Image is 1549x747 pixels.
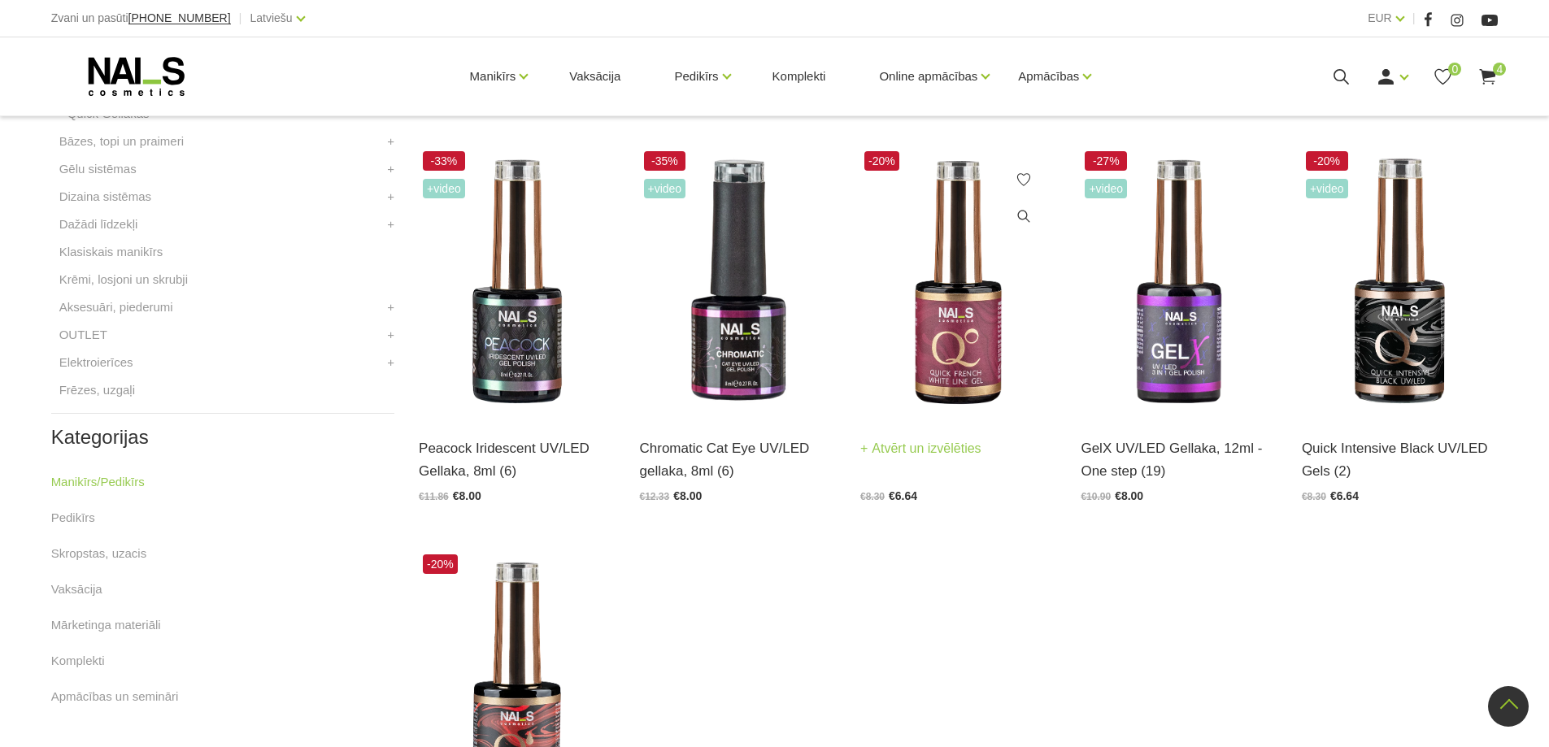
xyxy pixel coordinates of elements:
h2: Kategorijas [51,427,394,448]
a: Pedikīrs [674,44,718,109]
img: Chromatic magnētiskā dizaina gellaka ar smalkām, atstarojošām hroma daļiņām. Izteiksmīgs 4D efekt... [640,147,836,417]
a: [PHONE_NUMBER] [128,12,231,24]
a: + [387,187,394,206]
span: €8.30 [1302,491,1326,502]
span: €8.00 [453,489,481,502]
span: €6.64 [889,489,917,502]
a: Frēzes, uzgaļi [59,380,135,400]
span: -33% [423,151,465,171]
a: Komplekti [51,651,105,671]
a: Peacock Iridescent UV/LED Gellaka, 8ml (6) [419,437,615,481]
span: €12.33 [640,491,670,502]
a: + [387,132,394,151]
span: +Video [423,179,465,198]
a: GelX UV/LED Gellaka, 12ml - One step (19) [1081,437,1277,481]
div: Zvani un pasūti [51,8,231,28]
a: Skropstas, uzacis [51,544,147,563]
span: 4 [1493,63,1506,76]
a: 4 [1477,67,1498,87]
span: +Video [1085,179,1127,198]
span: €6.64 [1330,489,1359,502]
a: Aksesuāri, piederumi [59,297,173,317]
a: Dizaina sistēmas [59,187,151,206]
a: Dažādi līdzekļi [59,215,138,234]
a: + [387,215,394,234]
a: Chromatic Cat Eye UV/LED gellaka, 8ml (6) [640,437,836,481]
span: €8.30 [860,491,885,502]
a: Krēmi, losjoni un skrubji [59,270,188,289]
span: €8.00 [1115,489,1143,502]
a: + [387,325,394,345]
a: Gēlu sistēmas [59,159,137,179]
a: Atvērt un izvēlēties [860,437,981,460]
a: EUR [1368,8,1392,28]
img: Quick Intensive Black - īpaši pigmentēta melnā gellaka. * Vienmērīgs pārklājums 1 kārtā bez svītr... [1302,147,1498,417]
a: Manikīrs/Pedikīrs [51,472,145,492]
a: + [387,159,394,179]
a: Vaksācija [51,580,102,599]
span: €8.00 [673,489,702,502]
span: 0 [1448,63,1461,76]
img: Trīs vienā - bāze, tonis, tops (trausliem nagiem vēlams papildus lietot bāzi). Ilgnoturīga un int... [1081,147,1277,417]
a: Manikīrs [470,44,516,109]
img: Quick French White Line - īpaši izstrādāta pigmentēta baltā gellaka perfektam franču manikīram.* ... [860,147,1056,417]
span: +Video [644,179,686,198]
span: -27% [1085,151,1127,171]
img: Hameleona efekta gellakas pārklājums. Intensīvam rezultātam lietot uz melna pamattoņa, tādā veidā... [419,147,615,417]
a: Klasiskais manikīrs [59,242,163,262]
span: | [239,8,242,28]
a: Latviešu [250,8,293,28]
a: OUTLET [59,325,107,345]
a: Elektroierīces [59,353,133,372]
a: + [387,353,394,372]
span: +Video [1306,179,1348,198]
span: -35% [644,151,686,171]
a: + [387,297,394,317]
span: €11.86 [419,491,449,502]
a: Apmācības un semināri [51,687,179,706]
span: -20% [864,151,899,171]
span: -20% [423,554,458,574]
span: €10.90 [1081,491,1111,502]
span: | [1412,8,1416,28]
a: Vaksācija [556,37,633,115]
a: Bāzes, topi un praimeri [59,132,184,151]
a: Mārketinga materiāli [51,615,161,635]
a: Komplekti [759,37,839,115]
a: Quick Intensive Black UV/LED Gels (2) [1302,437,1498,481]
a: Apmācības [1018,44,1079,109]
a: Online apmācības [879,44,977,109]
a: 0 [1433,67,1453,87]
span: -20% [1306,151,1348,171]
a: Pedikīrs [51,508,95,528]
span: [PHONE_NUMBER] [128,11,231,24]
